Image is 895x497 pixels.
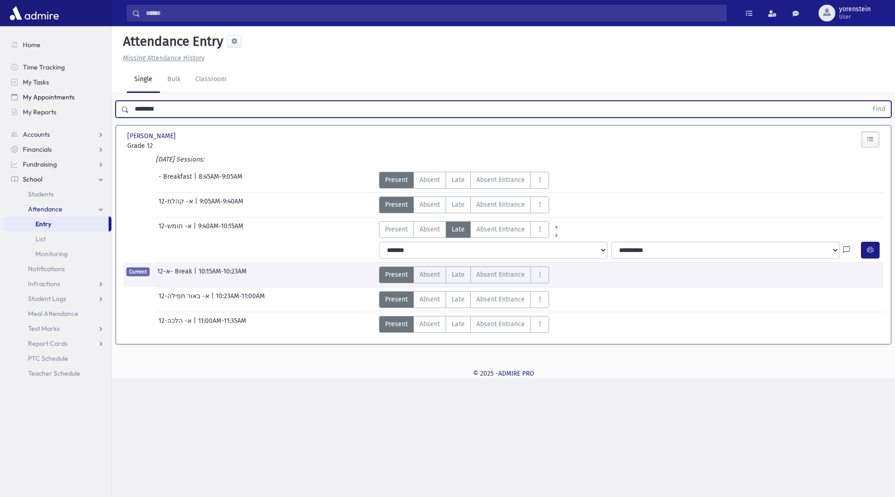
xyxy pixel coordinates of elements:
a: Accounts [4,127,111,142]
a: My Tasks [4,75,111,90]
i: [DATE] Sessions: [156,155,204,163]
a: PTC Schedule [4,351,111,366]
a: Entry [4,217,109,231]
span: Meal Attendance [28,309,78,318]
div: AttTypes [379,266,549,283]
span: Late [452,175,465,185]
span: PTC Schedule [28,354,68,363]
span: Absent [420,200,440,210]
span: Notifications [28,265,65,273]
span: Students [28,190,54,198]
span: My Tasks [23,78,49,86]
span: List [35,235,46,243]
a: Financials [4,142,111,157]
span: Home [23,41,41,49]
span: 12-א- קהלת [158,196,195,213]
a: Fundraising [4,157,111,172]
span: - Breakfast [158,172,194,189]
h5: Attendance Entry [119,34,223,49]
span: Fundraising [23,160,57,168]
span: Time Tracking [23,63,65,71]
span: My Appointments [23,93,75,101]
span: | [194,266,199,283]
span: Present [385,175,408,185]
span: 12-א- חומש [158,221,193,238]
span: 9:05AM-9:40AM [200,196,243,213]
a: Time Tracking [4,60,111,75]
span: Current [126,267,150,276]
a: ADMIRE PRO [498,370,534,378]
span: 12-א- הלכה [158,316,193,333]
span: Infractions [28,280,60,288]
span: Absent [420,294,440,304]
a: Single [127,67,160,93]
a: Student Logs [4,291,111,306]
a: List [4,231,111,246]
span: Test Marks [28,324,60,333]
span: | [193,316,198,333]
span: Monitoring [35,250,68,258]
span: Present [385,224,408,234]
span: Absent [420,319,440,329]
span: Late [452,200,465,210]
span: yorenstein [839,6,871,13]
span: Present [385,270,408,280]
span: Absent [420,270,440,280]
div: AttTypes [379,196,549,213]
span: Absent Entrance [476,270,525,280]
span: 11:00AM-11:35AM [198,316,246,333]
a: Attendance [4,202,111,217]
span: | [194,172,199,189]
span: Present [385,200,408,210]
span: 12-א- באור תפילה [158,291,211,308]
span: Present [385,294,408,304]
div: AttTypes [379,291,549,308]
span: Late [452,224,465,234]
span: 12-א- Break [157,266,194,283]
a: Meal Attendance [4,306,111,321]
span: User [839,13,871,21]
a: My Appointments [4,90,111,105]
span: 10:23AM-11:00AM [216,291,265,308]
div: AttTypes [379,316,549,333]
span: Absent [420,175,440,185]
span: Late [452,294,465,304]
a: My Reports [4,105,111,119]
span: 10:15AM-10:23AM [199,266,247,283]
span: Grade 12 [127,141,245,151]
span: Late [452,319,465,329]
span: Absent [420,224,440,234]
div: AttTypes [379,172,549,189]
div: AttTypes [379,221,564,238]
span: Absent Entrance [476,200,525,210]
span: Entry [35,220,51,228]
span: Absent Entrance [476,224,525,234]
a: Test Marks [4,321,111,336]
a: Home [4,37,111,52]
span: 9:40AM-10:15AM [198,221,243,238]
div: © 2025 - [127,369,880,378]
u: Missing Attendance History [123,54,205,62]
a: School [4,172,111,187]
span: [PERSON_NAME] [127,131,178,141]
span: Absent Entrance [476,319,525,329]
span: Absent Entrance [476,175,525,185]
a: Classroom [188,67,234,93]
a: Infractions [4,276,111,291]
a: Notifications [4,261,111,276]
a: Monitoring [4,246,111,261]
span: Late [452,270,465,280]
span: | [211,291,216,308]
span: 8:45AM-9:05AM [199,172,242,189]
span: Present [385,319,408,329]
span: Financials [23,145,52,154]
span: Accounts [23,130,50,139]
a: Students [4,187,111,202]
span: My Reports [23,108,56,116]
a: Teacher Schedule [4,366,111,381]
span: | [195,196,200,213]
span: Absent Entrance [476,294,525,304]
span: School [23,175,42,183]
a: Bulk [160,67,188,93]
span: Attendance [28,205,62,213]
